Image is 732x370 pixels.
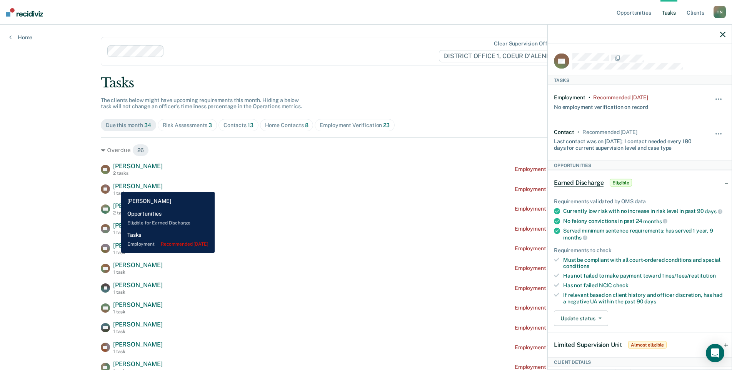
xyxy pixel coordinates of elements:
[706,344,724,362] div: Open Intercom Messenger
[563,234,587,241] span: months
[554,100,648,110] div: No employment verification on record
[101,75,631,91] div: Tasks
[144,122,151,128] span: 34
[554,129,574,135] div: Contact
[113,210,163,216] div: 2 tasks
[515,206,631,212] div: Employment Verification recommended [DATE]
[113,329,163,334] div: 1 task
[305,122,308,128] span: 8
[705,208,722,214] span: days
[113,222,163,229] span: [PERSON_NAME]
[113,270,163,275] div: 1 task
[714,6,726,18] div: H N
[577,129,579,135] div: •
[223,122,253,129] div: Contacts
[113,321,163,328] span: [PERSON_NAME]
[113,230,163,235] div: 1 task
[113,301,163,308] span: [PERSON_NAME]
[132,144,149,156] span: 26
[101,144,631,156] div: Overdue
[563,256,725,270] div: Must be compliant with all court-ordered conditions and special
[563,291,725,305] div: If relevant based on client history and officer discretion, has had a negative UA within the past 90
[515,344,631,351] div: Employment Verification recommended [DATE]
[113,290,163,295] div: 1 task
[494,40,559,47] div: Clear supervision officers
[248,122,253,128] span: 13
[113,281,163,289] span: [PERSON_NAME]
[643,218,667,224] span: months
[265,122,308,129] div: Home Contacts
[563,282,725,289] div: Has not failed NCIC
[628,341,667,349] span: Almost eligible
[554,198,725,205] div: Requirements validated by OMS data
[439,50,561,62] span: DISTRICT OFFICE 1, COEUR D'ALENE
[563,273,725,279] div: Has not failed to make payment toward
[582,129,637,135] div: Recommended in 8 days
[662,273,716,279] span: fines/fees/restitution
[113,202,163,209] span: [PERSON_NAME]
[563,263,589,269] span: conditions
[515,305,631,311] div: Employment Verification recommended [DATE]
[548,75,732,85] div: Tasks
[548,358,732,367] div: Client Details
[644,298,656,304] span: days
[554,135,697,151] div: Last contact was on [DATE]; 1 contact needed every 180 days for current supervision level and cas...
[113,360,163,368] span: [PERSON_NAME]
[589,94,590,101] div: •
[613,282,628,288] span: check
[113,250,163,255] div: 1 task
[554,341,622,348] span: Limited Supervision Unit
[515,245,631,252] div: Employment Verification recommended [DATE]
[106,122,151,129] div: Due this month
[113,309,163,315] div: 1 task
[554,94,585,101] div: Employment
[563,208,725,215] div: Currently low risk with no increase in risk level in past 90
[113,182,163,190] span: [PERSON_NAME]
[208,122,212,128] span: 3
[515,285,631,291] div: Employment Verification recommended [DATE]
[554,247,725,253] div: Requirements to check
[593,94,648,101] div: Recommended 2 years ago
[113,191,163,196] div: 1 task
[113,341,163,348] span: [PERSON_NAME]
[554,311,608,326] button: Update status
[548,333,732,357] div: Limited Supervision UnitAlmost eligible
[515,325,631,331] div: Employment Verification recommended [DATE]
[563,228,725,241] div: Served minimum sentence requirements: has served 1 year, 9
[113,261,163,269] span: [PERSON_NAME]
[320,122,389,129] div: Employment Verification
[6,8,43,17] img: Recidiviz
[383,122,390,128] span: 23
[9,34,32,41] a: Home
[554,179,604,187] span: Earned Discharge
[113,162,163,170] span: [PERSON_NAME]
[563,218,725,224] div: No felony convictions in past 24
[548,171,732,195] div: Earned DischargeEligible
[548,161,732,170] div: Opportunities
[163,122,212,129] div: Risk Assessments
[515,226,631,232] div: Employment Verification recommended [DATE]
[515,265,631,271] div: Employment Verification recommended [DATE]
[113,242,163,249] span: [PERSON_NAME]
[101,97,302,110] span: The clients below might have upcoming requirements this month. Hiding a below task will not chang...
[515,186,631,193] div: Employment Verification recommended [DATE]
[610,179,632,187] span: Eligible
[113,171,163,176] div: 2 tasks
[113,349,163,354] div: 1 task
[515,166,631,172] div: Employment Verification recommended [DATE]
